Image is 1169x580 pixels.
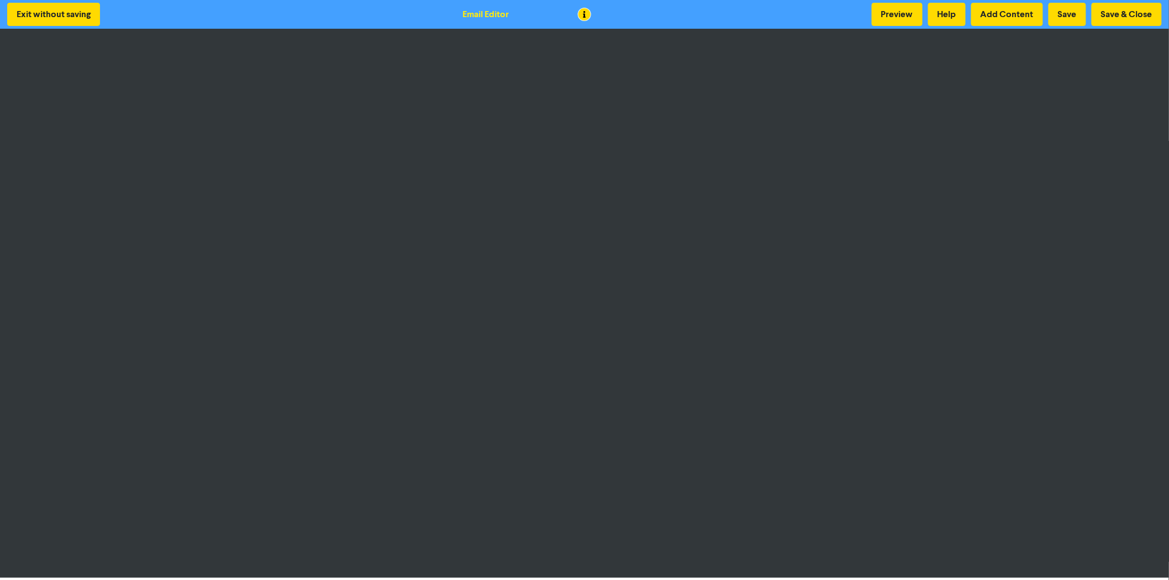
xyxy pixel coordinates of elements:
[971,3,1043,26] button: Add Content
[872,3,923,26] button: Preview
[1049,3,1086,26] button: Save
[7,3,100,26] button: Exit without saving
[1092,3,1162,26] button: Save & Close
[463,8,509,21] div: Email Editor
[928,3,966,26] button: Help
